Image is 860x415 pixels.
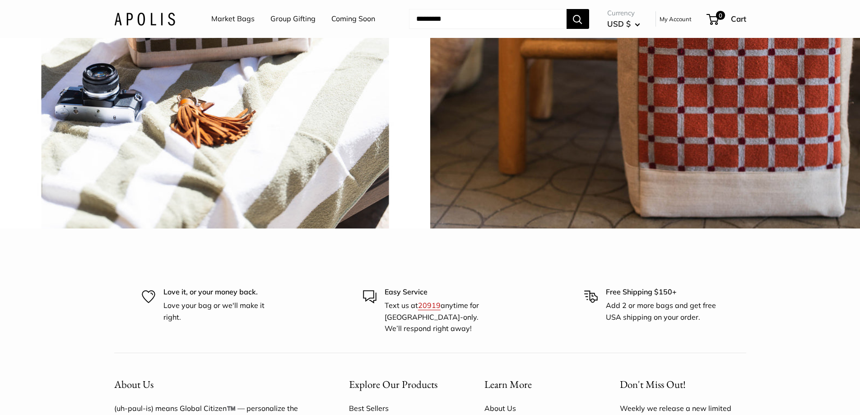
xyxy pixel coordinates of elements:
p: Free Shipping $150+ [606,286,719,298]
button: Search [567,9,589,29]
span: USD $ [607,19,631,28]
span: 0 [716,11,725,20]
input: Search... [409,9,567,29]
a: 20919 [418,301,441,310]
p: Love your bag or we'll make it right. [163,300,276,323]
a: 0 Cart [707,12,746,26]
p: Add 2 or more bags and get free USA shipping on your order. [606,300,719,323]
button: USD $ [607,17,640,31]
a: Coming Soon [331,12,375,26]
p: Easy Service [385,286,497,298]
a: Group Gifting [270,12,316,26]
a: My Account [660,14,692,24]
p: Love it, or your money back. [163,286,276,298]
button: Learn More [484,376,588,393]
span: Learn More [484,378,532,391]
img: Apolis [114,12,175,25]
p: Don't Miss Out! [620,376,746,393]
span: Cart [731,14,746,23]
button: Explore Our Products [349,376,453,393]
span: About Us [114,378,153,391]
span: Explore Our Products [349,378,437,391]
span: Currency [607,7,640,19]
a: Market Bags [211,12,255,26]
p: Text us at anytime for [GEOGRAPHIC_DATA]-only. We’ll respond right away! [385,300,497,335]
button: About Us [114,376,317,393]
